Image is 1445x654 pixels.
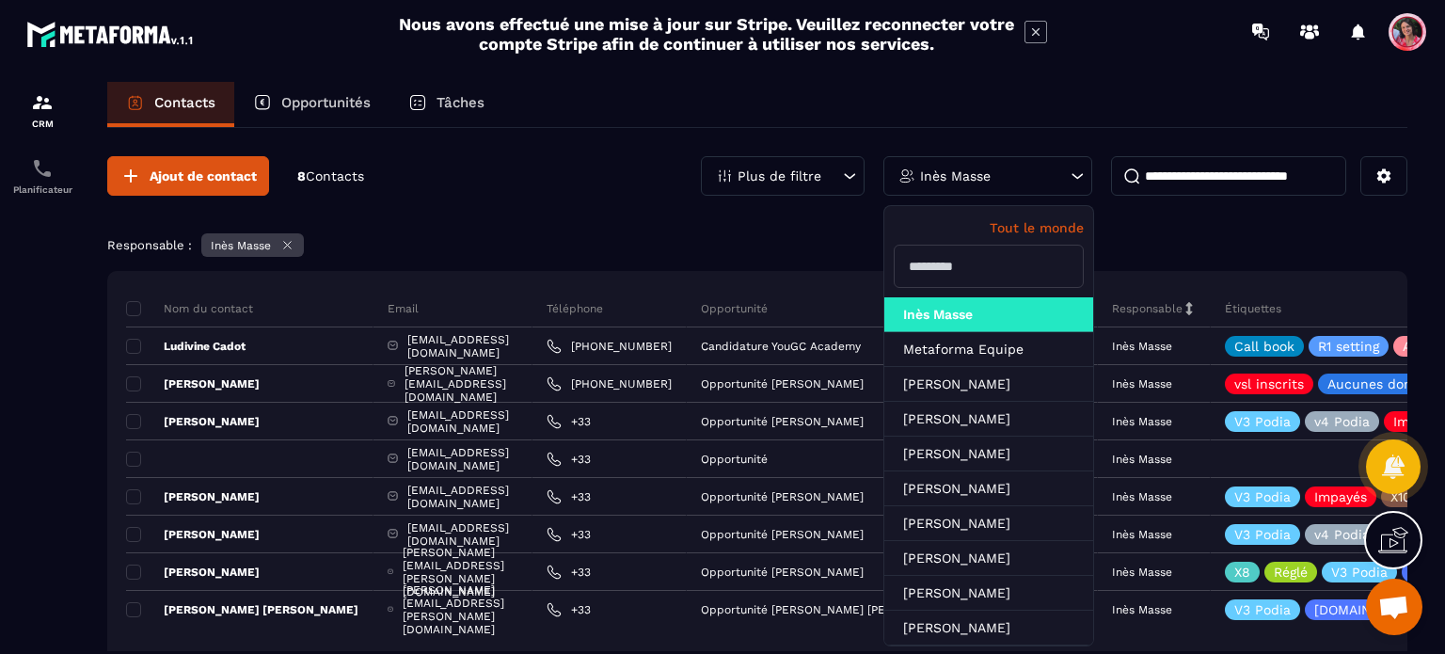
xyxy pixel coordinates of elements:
p: Email [388,301,419,316]
button: Ajout de contact [107,156,269,196]
p: V3 Podia [1234,603,1291,616]
p: Opportunités [281,94,371,111]
div: Ouvrir le chat [1366,579,1422,635]
a: +33 [547,414,591,429]
p: Inès Masse [1112,566,1172,579]
span: Ajout de contact [150,167,257,185]
p: Opportunité [PERSON_NAME] [701,415,864,428]
p: Impayés [1314,490,1367,503]
p: Aucunes données [1327,377,1442,391]
img: scheduler [31,157,54,180]
li: [PERSON_NAME] [884,437,1093,471]
p: Téléphone [547,301,603,316]
p: Réglé [1274,566,1308,579]
p: Opportunité [701,453,768,466]
p: Inès Masse [1112,603,1172,616]
p: Inès Masse [920,169,991,183]
p: Opportunité [PERSON_NAME] [PERSON_NAME] [701,603,960,616]
a: +33 [547,602,591,617]
p: [PERSON_NAME] [PERSON_NAME] [126,602,358,617]
a: [PHONE_NUMBER] [547,339,672,354]
p: Responsable [1112,301,1183,316]
a: +33 [547,565,591,580]
p: Inès Masse [1112,415,1172,428]
p: Inès Masse [1112,377,1172,391]
a: [PHONE_NUMBER] [547,376,672,391]
p: Opportunité [701,301,768,316]
p: Inès Masse [1112,490,1172,503]
p: [PERSON_NAME] [126,376,260,391]
p: 8 [297,167,364,185]
img: formation [31,91,54,114]
p: V3 Podia [1234,528,1291,541]
p: Inès Masse [1112,453,1172,466]
p: Inès Masse [1112,340,1172,353]
p: Opportunité [PERSON_NAME] [701,490,864,503]
p: Opportunité [PERSON_NAME] [701,566,864,579]
h2: Nous avons effectué une mise à jour sur Stripe. Veuillez reconnecter votre compte Stripe afin de ... [398,14,1015,54]
li: [PERSON_NAME] [884,402,1093,437]
p: R1 setting [1318,340,1379,353]
p: Inès Masse [211,239,271,252]
p: X8 [1234,566,1250,579]
li: [PERSON_NAME] [884,576,1093,611]
p: vsl inscrits [1234,377,1304,391]
p: Opportunité [PERSON_NAME] [701,377,864,391]
p: Ludivine Cadot [126,339,246,354]
p: Opportunité [PERSON_NAME] [701,528,864,541]
a: schedulerschedulerPlanificateur [5,143,80,209]
p: [PERSON_NAME] [126,489,260,504]
p: [PERSON_NAME] [126,565,260,580]
a: Tâches [389,82,503,127]
p: V3 Podia [1331,566,1388,579]
li: [PERSON_NAME] [884,541,1093,576]
a: +33 [547,527,591,542]
a: Opportunités [234,82,389,127]
p: [DOMAIN_NAME] [1314,603,1421,616]
p: V3 Podia [1234,490,1291,503]
p: Contacts [154,94,215,111]
img: logo [26,17,196,51]
p: Tâches [437,94,484,111]
a: +33 [547,452,591,467]
p: Étiquettes [1225,301,1281,316]
p: Planificateur [5,184,80,195]
li: [PERSON_NAME] [884,471,1093,506]
p: V3 Podia [1234,415,1291,428]
p: Plus de filtre [738,169,821,183]
p: v4 Podia [1314,528,1370,541]
a: +33 [547,489,591,504]
p: Call book [1234,340,1294,353]
li: [PERSON_NAME] [884,611,1093,646]
li: Inès Masse [884,297,1093,332]
li: Metaforma Equipe [884,332,1093,367]
p: Nom du contact [126,301,253,316]
p: Candidature YouGC Academy [701,340,861,353]
p: [PERSON_NAME] [126,414,260,429]
span: Contacts [306,168,364,183]
p: [PERSON_NAME] [126,527,260,542]
p: Responsable : [107,238,192,252]
a: Contacts [107,82,234,127]
p: v4 Podia [1314,415,1370,428]
p: Tout le monde [894,220,1084,235]
li: [PERSON_NAME] [884,506,1093,541]
p: CRM [5,119,80,129]
a: formationformationCRM [5,77,80,143]
p: Inès Masse [1112,528,1172,541]
li: [PERSON_NAME] [884,367,1093,402]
